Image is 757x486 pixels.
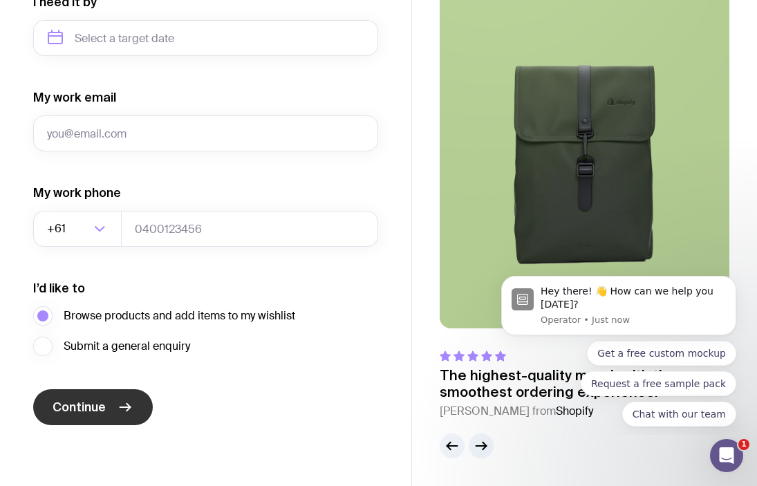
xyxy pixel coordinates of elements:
span: 1 [738,439,749,450]
cite: [PERSON_NAME] from [440,403,729,420]
label: My work phone [33,185,121,201]
input: you@email.com [33,115,378,151]
input: Select a target date [33,20,378,56]
div: Search for option [33,211,122,247]
span: +61 [47,211,68,247]
input: Search for option [68,211,90,247]
label: I’d like to [33,280,85,297]
iframe: Intercom notifications message [480,263,757,435]
span: Browse products and add items to my wishlist [64,308,295,324]
iframe: Intercom live chat [710,439,743,472]
label: My work email [33,89,116,106]
p: The highest-quality merch with the smoothest ordering experience. [440,367,729,400]
span: Continue [53,399,106,415]
span: Submit a general enquiry [64,338,190,355]
button: Continue [33,389,153,425]
input: 0400123456 [121,211,378,247]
